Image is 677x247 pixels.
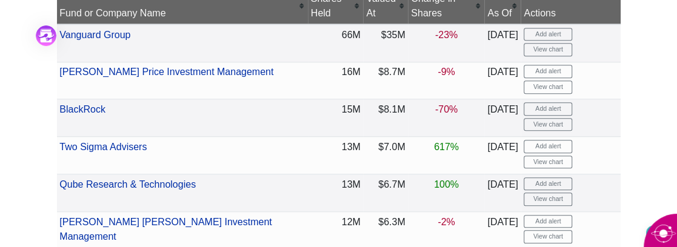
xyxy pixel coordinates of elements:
[438,217,455,227] span: -2%
[484,174,521,212] td: [DATE]
[308,174,364,212] td: 13M
[484,62,521,99] td: [DATE]
[435,104,458,114] span: -70%
[524,81,572,94] a: View chart
[363,24,408,62] td: $35M
[59,6,305,21] div: Fund or Company Name
[363,99,408,137] td: $8.1M
[524,102,572,116] button: Add alert
[59,142,147,152] a: Two Sigma Advisers
[484,99,521,137] td: [DATE]
[59,104,105,114] a: BlackRock
[524,156,572,169] a: View chart
[363,62,408,99] td: $8.7M
[308,62,364,99] td: 16M
[524,118,572,131] a: View chart
[524,6,618,21] div: Actions
[59,217,272,242] a: [PERSON_NAME] [PERSON_NAME] Investment Management
[308,24,364,62] td: 66M
[487,6,518,21] div: As Of
[524,43,572,56] a: View chart
[524,28,572,41] button: Add alert
[438,67,455,77] span: -9%
[484,137,521,174] td: [DATE]
[363,137,408,174] td: $7.0M
[524,65,572,78] button: Add alert
[434,142,459,152] span: 617%
[524,140,572,153] button: Add alert
[524,193,572,206] a: View chart
[308,99,364,137] td: 15M
[524,215,572,228] button: Add alert
[363,174,408,212] td: $6.7M
[484,24,521,62] td: [DATE]
[59,30,130,40] a: Vanguard Group
[308,137,364,174] td: 13M
[434,179,459,189] span: 100%
[59,67,273,77] a: [PERSON_NAME] Price Investment Management
[524,230,572,243] a: View chart
[524,177,572,191] button: Add alert
[59,179,196,189] a: Qube Research & Technologies
[435,30,458,40] span: -23%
